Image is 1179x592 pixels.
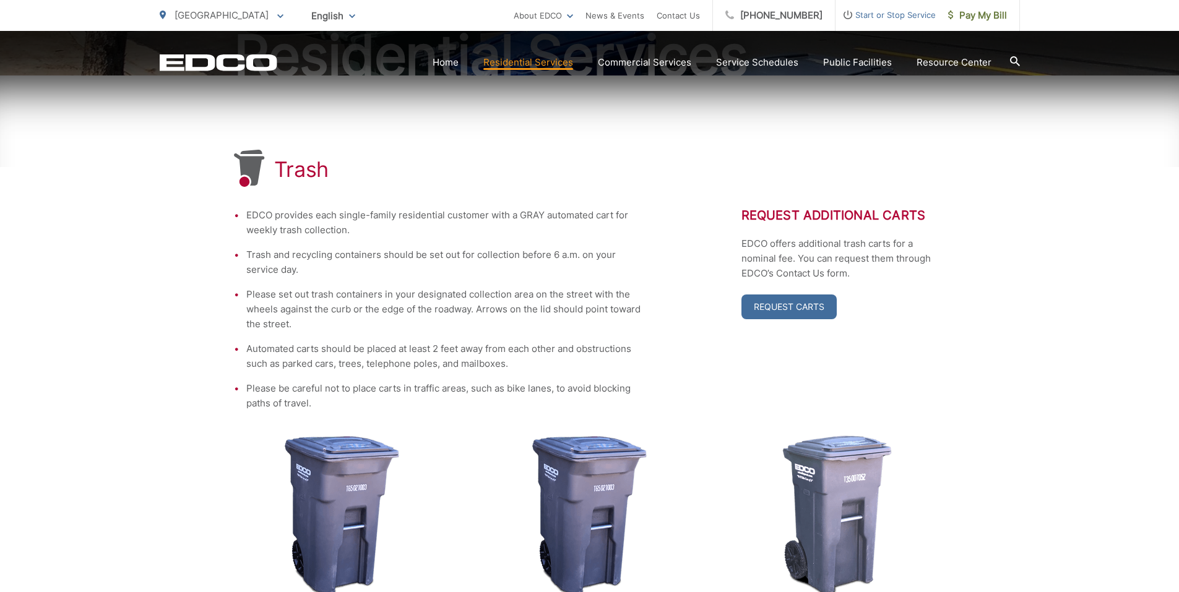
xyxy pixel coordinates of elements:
[302,5,365,27] span: English
[741,294,837,319] a: Request Carts
[823,55,892,70] a: Public Facilities
[948,8,1007,23] span: Pay My Bill
[246,208,642,238] li: EDCO provides each single-family residential customer with a GRAY automated cart for weekly trash...
[246,381,642,411] li: Please be careful not to place carts in traffic areas, such as bike lanes, to avoid blocking path...
[433,55,459,70] a: Home
[483,55,573,70] a: Residential Services
[246,247,642,277] li: Trash and recycling containers should be set out for collection before 6 a.m. on your service day.
[657,8,700,23] a: Contact Us
[246,287,642,332] li: Please set out trash containers in your designated collection area on the street with the wheels ...
[175,9,269,21] span: [GEOGRAPHIC_DATA]
[716,55,798,70] a: Service Schedules
[917,55,991,70] a: Resource Center
[585,8,644,23] a: News & Events
[274,157,329,182] h1: Trash
[741,208,946,223] h2: Request Additional Carts
[741,236,946,281] p: EDCO offers additional trash carts for a nominal fee. You can request them through EDCO’s Contact...
[246,341,642,371] li: Automated carts should be placed at least 2 feet away from each other and obstructions such as pa...
[598,55,691,70] a: Commercial Services
[160,54,277,71] a: EDCD logo. Return to the homepage.
[514,8,573,23] a: About EDCO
